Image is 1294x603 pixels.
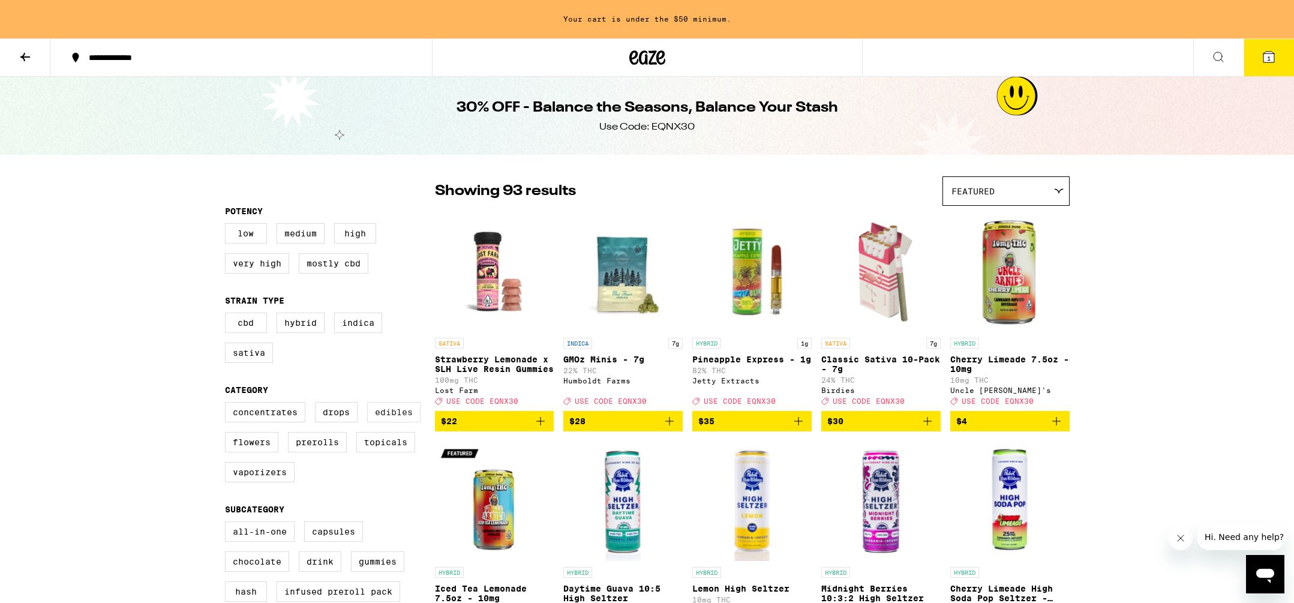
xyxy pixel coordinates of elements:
[1197,524,1284,550] iframe: Message from company
[435,567,464,578] p: HYBRID
[821,386,941,394] div: Birdies
[563,567,592,578] p: HYBRID
[599,121,695,134] div: Use Code: EQNX30
[334,223,376,244] label: High
[225,462,295,482] label: Vaporizers
[962,397,1034,405] span: USE CODE EQNX30
[950,376,1070,384] p: 10mg THC
[288,432,347,452] label: Prerolls
[821,376,941,384] p: 24% THC
[692,441,812,561] img: Pabst Labs - Lemon High Seltzer
[692,411,812,431] button: Add to bag
[692,567,721,578] p: HYBRID
[827,416,843,426] span: $30
[441,416,457,426] span: $22
[435,411,554,431] button: Add to bag
[950,584,1070,603] p: Cherry Limeade High Soda Pop Seltzer - 25mg
[563,584,683,603] p: Daytime Guava 10:5 High Seltzer
[1169,526,1193,550] iframe: Close message
[367,402,421,422] label: Edibles
[563,377,683,385] div: Humboldt Farms
[435,338,464,349] p: SATIVA
[1244,39,1294,76] button: 1
[575,397,647,405] span: USE CODE EQNX30
[1267,55,1271,62] span: 1
[351,551,404,572] label: Gummies
[435,584,554,603] p: Iced Tea Lemonade 7.5oz - 10mg
[692,377,812,385] div: Jetty Extracts
[692,355,812,364] p: Pineapple Express - 1g
[950,386,1070,394] div: Uncle [PERSON_NAME]'s
[950,355,1070,374] p: Cherry Limeade 7.5oz - 10mg
[356,432,415,452] label: Topicals
[563,367,683,374] p: 22% THC
[225,505,284,514] legend: Subcategory
[1246,555,1284,593] iframe: Button to launch messaging window
[446,397,518,405] span: USE CODE EQNX30
[698,416,714,426] span: $35
[315,402,358,422] label: Drops
[821,338,850,349] p: SATIVA
[225,551,289,572] label: Chocolate
[569,416,586,426] span: $28
[225,343,273,363] label: Sativa
[277,223,325,244] label: Medium
[299,551,341,572] label: Drink
[821,441,941,561] img: Pabst Labs - Midnight Berries 10:3:2 High Seltzer
[950,338,979,349] p: HYBRID
[821,212,941,411] a: Open page for Classic Sativa 10-Pack - 7g from Birdies
[563,441,683,561] img: Pabst Labs - Daytime Guava 10:5 High Seltzer
[435,355,554,374] p: Strawberry Lemonade x SLH Live Resin Gummies
[950,212,1070,332] img: Uncle Arnie's - Cherry Limeade 7.5oz - 10mg
[563,355,683,364] p: GMOz Minis - 7g
[225,223,267,244] label: Low
[457,98,838,118] h1: 30% OFF - Balance the Seasons, Balance Your Stash
[435,386,554,394] div: Lost Farm
[563,338,592,349] p: INDICA
[821,567,850,578] p: HYBRID
[956,416,967,426] span: $4
[225,296,284,305] legend: Strain Type
[950,441,1070,561] img: Pabst Labs - Cherry Limeade High Soda Pop Seltzer - 25mg
[435,376,554,384] p: 100mg THC
[435,181,576,202] p: Showing 93 results
[821,584,941,603] p: Midnight Berries 10:3:2 High Seltzer
[277,313,325,333] label: Hybrid
[821,212,941,332] img: Birdies - Classic Sativa 10-Pack - 7g
[299,253,368,274] label: Mostly CBD
[277,581,400,602] label: Infused Preroll Pack
[563,212,683,411] a: Open page for GMOz Minis - 7g from Humboldt Farms
[225,253,289,274] label: Very High
[797,338,812,349] p: 1g
[225,432,278,452] label: Flowers
[704,397,776,405] span: USE CODE EQNX30
[563,411,683,431] button: Add to bag
[225,521,295,542] label: All-In-One
[692,212,812,411] a: Open page for Pineapple Express - 1g from Jetty Extracts
[926,338,941,349] p: 7g
[833,397,905,405] span: USE CODE EQNX30
[334,313,382,333] label: Indica
[225,402,305,422] label: Concentrates
[692,367,812,374] p: 82% THC
[668,338,683,349] p: 7g
[563,212,683,332] img: Humboldt Farms - GMOz Minis - 7g
[692,212,812,332] img: Jetty Extracts - Pineapple Express - 1g
[951,187,995,196] span: Featured
[225,206,263,216] legend: Potency
[435,441,554,561] img: Uncle Arnie's - Iced Tea Lemonade 7.5oz - 10mg
[692,584,812,593] p: Lemon High Seltzer
[225,313,267,333] label: CBD
[692,338,721,349] p: HYBRID
[821,355,941,374] p: Classic Sativa 10-Pack - 7g
[435,212,554,332] img: Lost Farm - Strawberry Lemonade x SLH Live Resin Gummies
[950,212,1070,411] a: Open page for Cherry Limeade 7.5oz - 10mg from Uncle Arnie's
[821,411,941,431] button: Add to bag
[225,581,267,602] label: Hash
[225,385,268,395] legend: Category
[950,567,979,578] p: HYBRID
[950,411,1070,431] button: Add to bag
[435,212,554,411] a: Open page for Strawberry Lemonade x SLH Live Resin Gummies from Lost Farm
[304,521,363,542] label: Capsules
